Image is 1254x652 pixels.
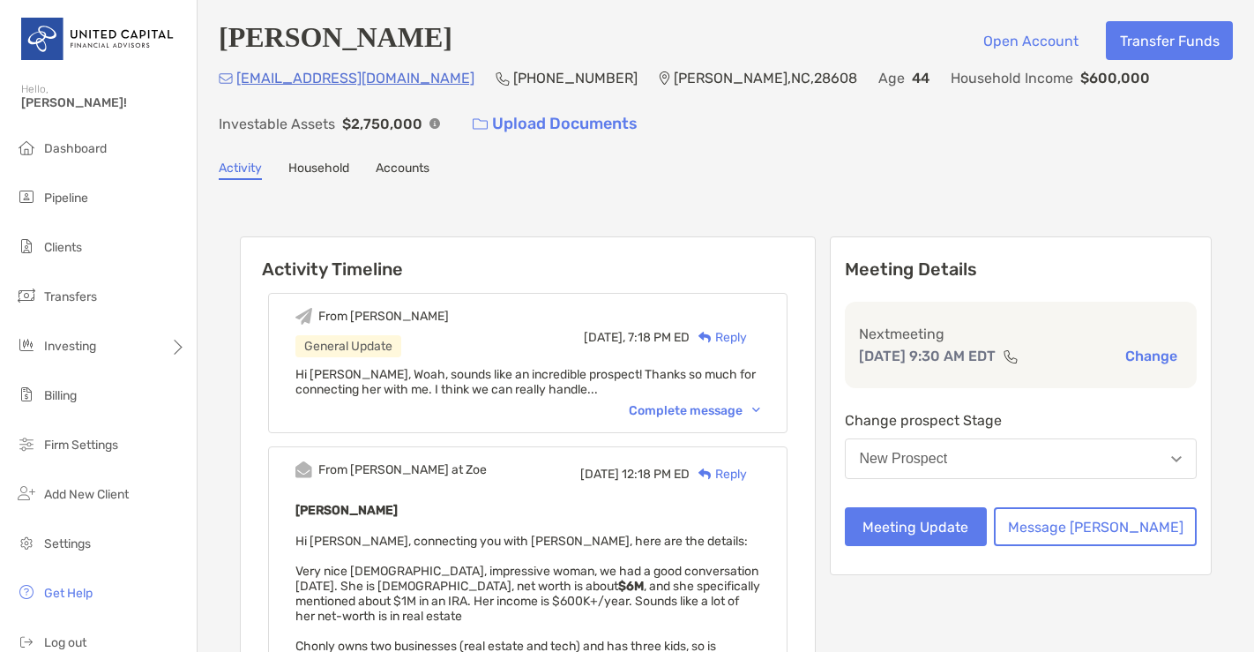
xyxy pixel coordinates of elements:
[295,367,756,397] span: Hi [PERSON_NAME], Woah, sounds like an incredible prospect! Thanks so much for connecting her wit...
[461,105,649,143] a: Upload Documents
[16,384,37,405] img: billing icon
[1080,67,1150,89] p: $600,000
[1120,347,1183,365] button: Change
[16,285,37,306] img: transfers icon
[859,345,996,367] p: [DATE] 9:30 AM EDT
[994,507,1197,546] button: Message [PERSON_NAME]
[580,467,619,482] span: [DATE]
[969,21,1092,60] button: Open Account
[429,118,440,129] img: Info Icon
[44,141,107,156] span: Dashboard
[318,309,449,324] div: From [PERSON_NAME]
[219,161,262,180] a: Activity
[295,461,312,478] img: Event icon
[16,483,37,504] img: add_new_client icon
[618,579,644,594] strong: $6M
[845,409,1198,431] p: Change prospect Stage
[16,137,37,158] img: dashboard icon
[241,237,815,280] h6: Activity Timeline
[1171,456,1182,462] img: Open dropdown arrow
[295,308,312,325] img: Event icon
[16,581,37,603] img: get-help icon
[44,536,91,551] span: Settings
[44,487,129,502] span: Add New Client
[690,465,747,483] div: Reply
[44,240,82,255] span: Clients
[16,532,37,553] img: settings icon
[628,330,690,345] span: 7:18 PM ED
[236,67,474,89] p: [EMAIL_ADDRESS][DOMAIN_NAME]
[318,462,487,477] div: From [PERSON_NAME] at Zoe
[698,468,712,480] img: Reply icon
[878,67,905,89] p: Age
[674,67,857,89] p: [PERSON_NAME] , NC , 28608
[21,95,186,110] span: [PERSON_NAME]!
[845,507,988,546] button: Meeting Update
[16,186,37,207] img: pipeline icon
[342,113,422,135] p: $2,750,000
[44,388,77,403] span: Billing
[44,635,86,650] span: Log out
[912,67,929,89] p: 44
[659,71,670,86] img: Location Icon
[16,334,37,356] img: investing icon
[16,631,37,652] img: logout icon
[629,403,760,418] div: Complete message
[219,113,335,135] p: Investable Assets
[1106,21,1233,60] button: Transfer Funds
[16,236,37,257] img: clients icon
[376,161,429,180] a: Accounts
[860,451,948,467] div: New Prospect
[21,7,175,71] img: United Capital Logo
[473,118,488,131] img: button icon
[295,335,401,357] div: General Update
[288,161,349,180] a: Household
[1003,349,1019,363] img: communication type
[44,289,97,304] span: Transfers
[295,503,398,518] b: [PERSON_NAME]
[44,191,88,206] span: Pipeline
[698,332,712,343] img: Reply icon
[44,586,93,601] span: Get Help
[951,67,1073,89] p: Household Income
[44,339,96,354] span: Investing
[496,71,510,86] img: Phone Icon
[219,73,233,84] img: Email Icon
[859,323,1183,345] p: Next meeting
[845,259,1198,281] p: Meeting Details
[219,21,452,60] h4: [PERSON_NAME]
[690,328,747,347] div: Reply
[513,67,638,89] p: [PHONE_NUMBER]
[752,408,760,413] img: Chevron icon
[845,438,1198,479] button: New Prospect
[584,330,625,345] span: [DATE],
[44,438,118,453] span: Firm Settings
[16,433,37,454] img: firm-settings icon
[622,467,690,482] span: 12:18 PM ED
